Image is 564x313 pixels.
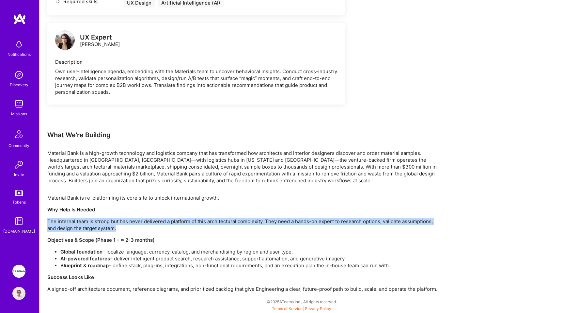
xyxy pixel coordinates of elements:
img: tokens [15,190,23,196]
strong: Global foundation [60,249,102,255]
a: User Avatar [11,287,27,300]
p: Material Bank is a high-growth technology and logistics company that has transformed how architec... [47,150,439,184]
div: Discovery [10,81,28,88]
div: Notifications [8,51,31,58]
li: – define stack, plug-ins, integrations, non-functional requirements, and an execution plan the in... [60,262,439,269]
strong: Objectives & Scope (Phase 1 – ≈ 2-3 months) [47,237,155,243]
p: The internal team is strong but has never delivered a platform of this architectural complexity. ... [47,218,439,232]
a: Privacy Policy [305,306,331,311]
div: Own user-intelligence agenda, embedding with the Materials team to uncover behavioral insights. C... [55,68,337,95]
a: Terms of Service [272,306,303,311]
div: What We're Building [47,131,439,139]
img: Langan: AI-Copilot for Environmental Site Assessment [12,265,25,278]
div: Community [8,142,29,149]
img: teamwork [12,97,25,110]
img: discovery [12,68,25,81]
div: [PERSON_NAME] [80,34,120,48]
img: logo [55,30,75,50]
span: | [272,306,331,311]
div: © 2025 ATeams Inc., All rights reserved. [39,293,564,310]
img: bell [12,38,25,51]
strong: Success Looks Like [47,274,94,280]
div: Invite [14,171,24,178]
div: [DOMAIN_NAME] [3,228,35,235]
img: guide book [12,215,25,228]
a: logo [55,30,75,52]
p: A signed-off architecture document, reference diagrams, and prioritized backlog that give Enginee... [47,286,439,292]
div: Tokens [12,199,26,206]
img: Community [11,126,27,142]
div: Description [55,58,337,65]
img: User Avatar [12,287,25,300]
p: Material Bank is re-platforming its core site to unlock international growth. [47,194,439,201]
div: UX Expert [80,34,120,41]
strong: Why Help Is Needed [47,206,95,213]
img: logo [13,13,26,25]
strong: AI-powered features [60,255,110,262]
strong: Blueprint & roadmap [60,262,109,269]
li: – deliver intelligent product search, research assistance, support automation, and generative ima... [60,255,439,262]
div: Missions [11,110,27,117]
li: – localize language, currency, catalog, and merchandising by region and user type. [60,248,439,255]
a: Langan: AI-Copilot for Environmental Site Assessment [11,265,27,278]
img: Invite [12,158,25,171]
